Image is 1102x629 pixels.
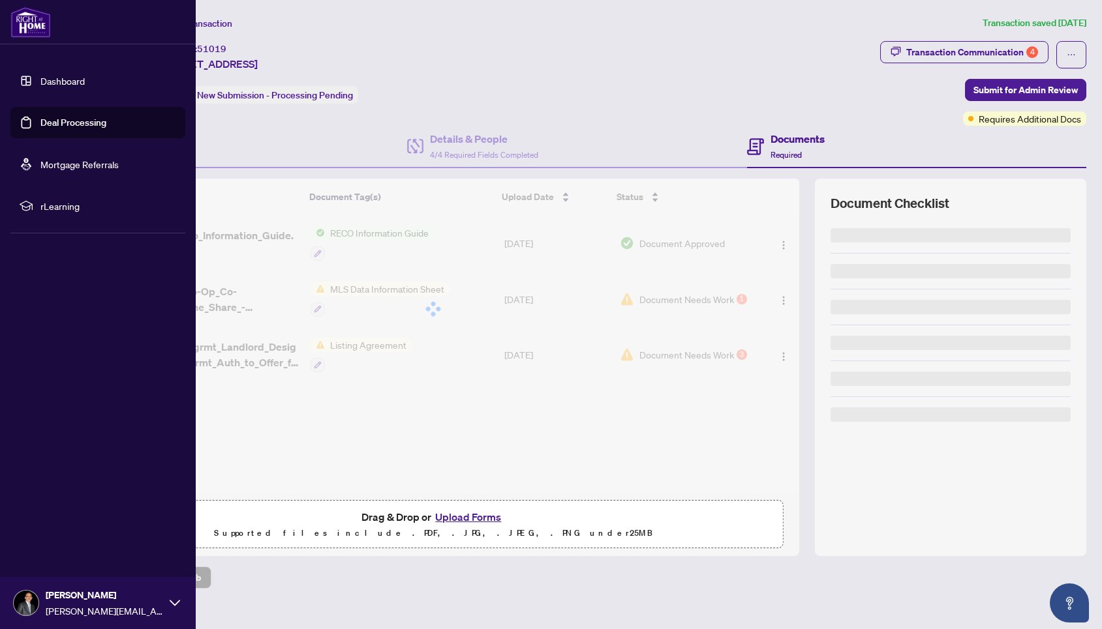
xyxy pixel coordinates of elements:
[10,7,51,38] img: logo
[197,89,353,101] span: New Submission - Processing Pending
[965,79,1086,101] button: Submit for Admin Review
[14,591,38,615] img: Profile Icon
[46,604,163,618] span: [PERSON_NAME][EMAIL_ADDRESS][DOMAIN_NAME]
[361,508,505,525] span: Drag & Drop or
[430,150,538,160] span: 4/4 Required Fields Completed
[40,199,176,213] span: rLearning
[979,111,1081,126] span: Requires Additional Docs
[906,42,1038,63] div: Transaction Communication
[973,80,1078,100] span: Submit for Admin Review
[40,158,119,170] a: Mortgage Referrals
[40,75,85,87] a: Dashboard
[1050,583,1089,622] button: Open asap
[771,131,825,147] h4: Documents
[92,525,775,541] p: Supported files include .PDF, .JPG, .JPEG, .PNG under 25 MB
[40,117,106,128] a: Deal Processing
[430,131,538,147] h4: Details & People
[431,508,505,525] button: Upload Forms
[1026,46,1038,58] div: 4
[162,18,232,29] span: View Transaction
[771,150,802,160] span: Required
[197,43,226,55] span: 51019
[831,194,949,212] span: Document Checklist
[983,16,1086,31] article: Transaction saved [DATE]
[162,56,258,72] span: [STREET_ADDRESS]
[84,501,783,549] span: Drag & Drop orUpload FormsSupported files include .PDF, .JPG, .JPEG, .PNG under25MB
[880,41,1048,63] button: Transaction Communication4
[1067,50,1076,59] span: ellipsis
[46,588,163,602] span: [PERSON_NAME]
[162,86,358,104] div: Status:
